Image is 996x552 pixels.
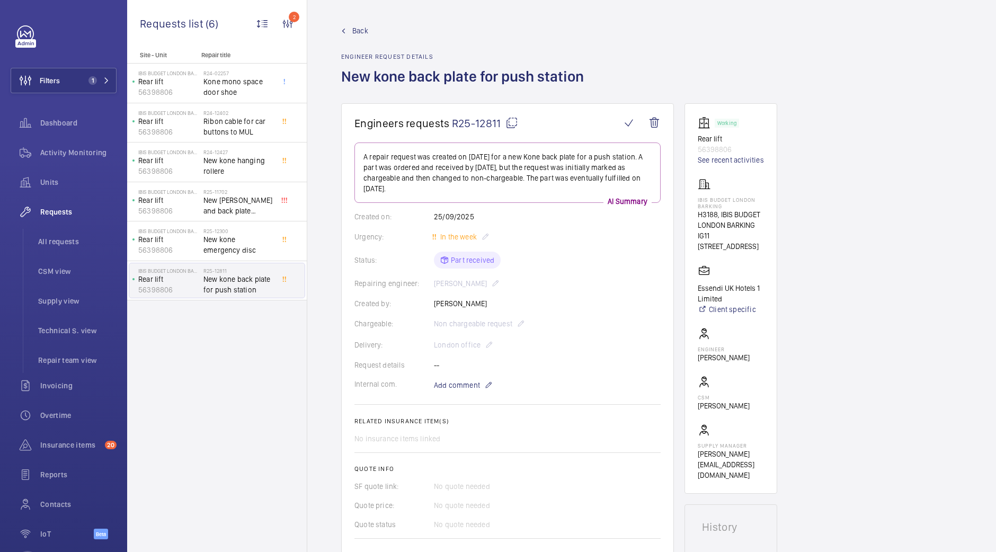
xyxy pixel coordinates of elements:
[341,53,590,60] h2: Engineer request details
[38,355,117,366] span: Repair team view
[40,380,117,391] span: Invoicing
[702,522,760,532] h1: History
[127,51,197,59] p: Site - Unit
[698,442,764,449] p: Supply manager
[203,274,273,295] span: New kone back plate for push station
[138,206,199,216] p: 56398806
[203,195,273,216] span: New [PERSON_NAME] and back plate required
[698,209,764,230] p: H3188, IBIS BUDGET LONDON BARKING
[603,196,652,207] p: AI Summary
[40,207,117,217] span: Requests
[698,197,764,209] p: IBIS BUDGET LONDON BARKING
[138,195,199,206] p: Rear lift
[352,25,368,36] span: Back
[40,147,117,158] span: Activity Monitoring
[40,469,117,480] span: Reports
[138,268,199,274] p: IBIS BUDGET LONDON BARKING
[698,144,764,155] p: 56398806
[452,117,518,130] span: R25-12811
[138,284,199,295] p: 56398806
[203,70,273,76] h2: R24-02257
[40,75,60,86] span: Filters
[138,166,199,176] p: 56398806
[40,410,117,421] span: Overtime
[354,417,661,425] h2: Related insurance item(s)
[698,133,764,144] p: Rear lift
[38,325,117,336] span: Technical S. view
[138,110,199,116] p: IBIS BUDGET LONDON BARKING
[698,155,764,165] a: See recent activities
[203,228,273,234] h2: R25-12300
[88,76,97,85] span: 1
[354,465,661,473] h2: Quote info
[698,283,764,304] p: Essendi UK Hotels 1 Limited
[138,155,199,166] p: Rear lift
[40,118,117,128] span: Dashboard
[138,245,199,255] p: 56398806
[698,400,750,411] p: [PERSON_NAME]
[138,70,199,76] p: IBIS BUDGET LONDON BARKING
[203,268,273,274] h2: R25-12811
[203,116,273,137] span: Ribon cable for car buttons to MUL
[698,394,750,400] p: CSM
[698,304,764,315] a: Client specific
[698,346,750,352] p: Engineer
[40,177,117,188] span: Units
[138,228,199,234] p: IBIS BUDGET LONDON BARKING
[40,499,117,510] span: Contacts
[363,152,652,194] p: A repair request was created on [DATE] for a new Kone back plate for a push station. A part was o...
[138,116,199,127] p: Rear lift
[698,230,764,252] p: IG11 [STREET_ADDRESS]
[94,529,108,539] span: Beta
[105,441,117,449] span: 20
[138,87,199,97] p: 56398806
[11,68,117,93] button: Filters1
[341,67,590,103] h1: New kone back plate for push station
[698,117,715,129] img: elevator.svg
[434,380,480,390] span: Add comment
[698,352,750,363] p: [PERSON_NAME]
[138,76,199,87] p: Rear lift
[698,449,764,480] p: [PERSON_NAME][EMAIL_ADDRESS][DOMAIN_NAME]
[203,155,273,176] span: New kone hanging rollere
[203,189,273,195] h2: R25-11702
[201,51,271,59] p: Repair title
[38,236,117,247] span: All requests
[38,296,117,306] span: Supply view
[138,189,199,195] p: IBIS BUDGET LONDON BARKING
[354,117,450,130] span: Engineers requests
[40,529,94,539] span: IoT
[138,127,199,137] p: 56398806
[203,234,273,255] span: New kone emergency disc
[717,121,736,125] p: Working
[38,266,117,277] span: CSM view
[138,274,199,284] p: Rear lift
[40,440,101,450] span: Insurance items
[203,110,273,116] h2: R24-12402
[138,149,199,155] p: IBIS BUDGET LONDON BARKING
[203,76,273,97] span: Kone mono space door shoe
[203,149,273,155] h2: R24-12427
[138,234,199,245] p: Rear lift
[140,17,206,30] span: Requests list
